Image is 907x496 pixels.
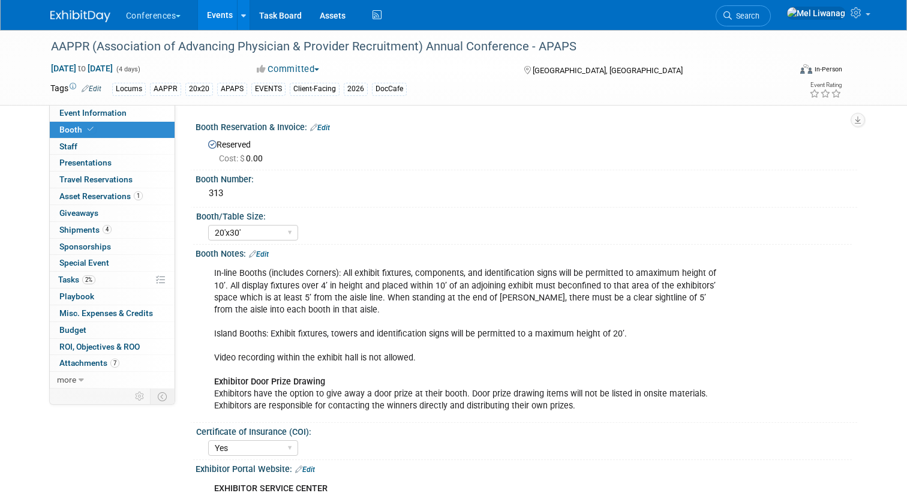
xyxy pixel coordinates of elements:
[59,158,112,167] span: Presentations
[732,11,759,20] span: Search
[196,460,857,476] div: Exhibitor Portal Website:
[290,83,340,95] div: Client-Facing
[50,205,175,221] a: Giveaways
[50,272,175,288] a: Tasks2%
[217,83,247,95] div: APAPS
[59,242,111,251] span: Sponsorships
[214,483,328,494] b: EXHIBITOR SERVICE CENTER
[115,65,140,73] span: (4 days)
[50,305,175,321] a: Misc. Expenses & Credits
[50,172,175,188] a: Travel Reservations
[50,222,175,238] a: Shipments4
[196,170,857,185] div: Booth Number:
[82,275,95,284] span: 2%
[249,250,269,258] a: Edit
[533,66,683,75] span: [GEOGRAPHIC_DATA], [GEOGRAPHIC_DATA]
[76,64,88,73] span: to
[59,291,94,301] span: Playbook
[251,83,286,95] div: EVENTS
[50,155,175,171] a: Presentations
[800,64,812,74] img: Format-Inperson.png
[185,83,213,95] div: 20x20
[59,308,153,318] span: Misc. Expenses & Credits
[59,175,133,184] span: Travel Reservations
[59,358,119,368] span: Attachments
[206,261,729,418] div: In-line Booths (includes Corners): All exhibit fixtures, components, and identification signs wil...
[59,191,143,201] span: Asset Reservations
[205,184,848,203] div: 313
[196,423,852,438] div: Certificate of Insurance (COI):
[59,225,112,235] span: Shipments
[196,208,852,223] div: Booth/Table Size:
[58,275,95,284] span: Tasks
[82,85,101,93] a: Edit
[372,83,407,95] div: DocCafe
[196,118,857,134] div: Booth Reservation & Invoice:
[50,10,110,22] img: ExhibitDay
[50,188,175,205] a: Asset Reservations1
[50,82,101,96] td: Tags
[59,208,98,218] span: Giveaways
[59,125,96,134] span: Booth
[50,255,175,271] a: Special Event
[50,63,113,74] span: [DATE] [DATE]
[50,288,175,305] a: Playbook
[59,325,86,335] span: Budget
[50,355,175,371] a: Attachments7
[112,83,146,95] div: Locums
[110,359,119,368] span: 7
[50,239,175,255] a: Sponsorships
[725,62,842,80] div: Event Format
[214,377,325,387] b: Exhibitor Door Prize Drawing
[716,5,771,26] a: Search
[253,63,324,76] button: Committed
[57,375,76,384] span: more
[814,65,842,74] div: In-Person
[150,389,175,404] td: Toggle Event Tabs
[150,83,181,95] div: AAPPR
[295,465,315,474] a: Edit
[50,339,175,355] a: ROI, Objectives & ROO
[103,225,112,234] span: 4
[50,122,175,138] a: Booth
[50,322,175,338] a: Budget
[59,342,140,351] span: ROI, Objectives & ROO
[50,105,175,121] a: Event Information
[310,124,330,132] a: Edit
[50,139,175,155] a: Staff
[59,108,127,118] span: Event Information
[219,154,268,163] span: 0.00
[59,142,77,151] span: Staff
[809,82,842,88] div: Event Rating
[134,191,143,200] span: 1
[344,83,368,95] div: 2026
[59,258,109,267] span: Special Event
[50,372,175,388] a: more
[130,389,151,404] td: Personalize Event Tab Strip
[196,245,857,260] div: Booth Notes:
[88,126,94,133] i: Booth reservation complete
[786,7,846,20] img: Mel Liwanag
[205,136,848,164] div: Reserved
[47,36,775,58] div: AAPPR (Association of Advancing Physician & Provider Recruitment) Annual Conference - APAPS
[219,154,246,163] span: Cost: $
